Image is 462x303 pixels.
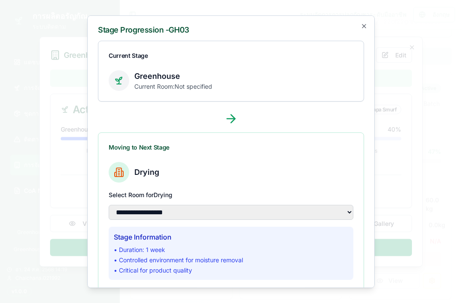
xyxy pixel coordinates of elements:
p: Greenhouse [134,70,212,82]
p: • Critical for product quality [114,266,348,274]
h2: Stage Progression - GH03 [98,26,364,33]
div: Moving to Next Stage [109,143,353,151]
p: • Duration: 1 week [114,245,348,254]
p: Current Room: Not specified [134,82,212,90]
label: Select Room for Drying [109,191,172,198]
p: • Controlled environment for moisture removal [114,255,348,264]
div: Current Stage [109,51,353,60]
h4: Stage Information [114,231,348,242]
p: Drying [134,166,159,178]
